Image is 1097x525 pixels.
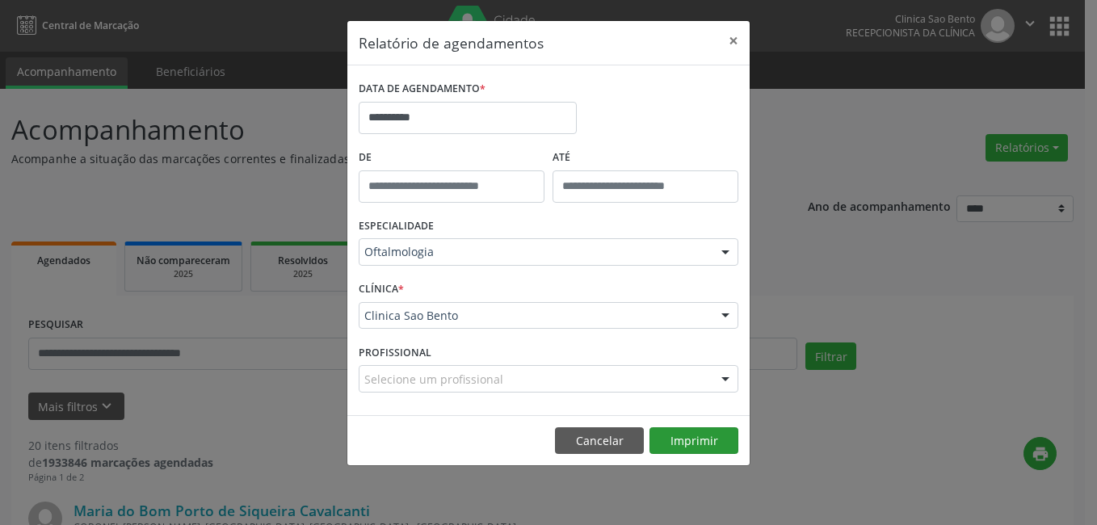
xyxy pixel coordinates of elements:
[359,214,434,239] label: ESPECIALIDADE
[649,427,738,455] button: Imprimir
[555,427,644,455] button: Cancelar
[359,145,544,170] label: De
[717,21,750,61] button: Close
[364,308,705,324] span: Clinica Sao Bento
[364,371,503,388] span: Selecione um profissional
[364,244,705,260] span: Oftalmologia
[359,340,431,365] label: PROFISSIONAL
[359,77,485,102] label: DATA DE AGENDAMENTO
[359,277,404,302] label: CLÍNICA
[359,32,544,53] h5: Relatório de agendamentos
[553,145,738,170] label: ATÉ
